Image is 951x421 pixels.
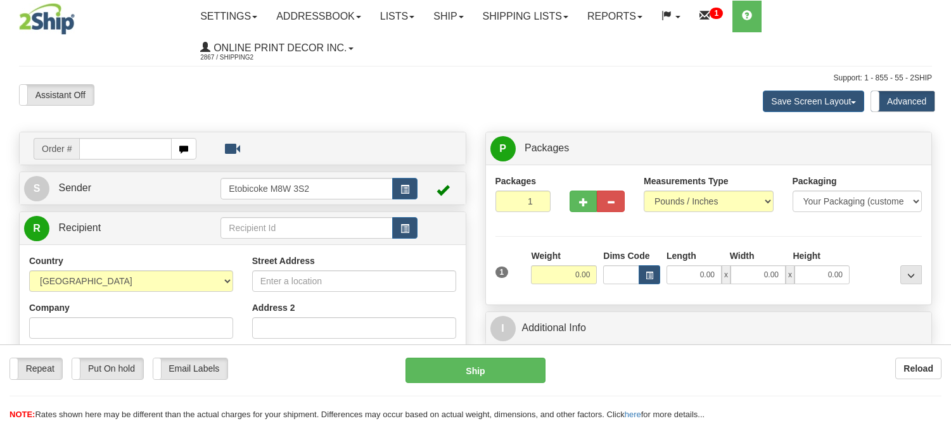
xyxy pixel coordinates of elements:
div: Support: 1 - 855 - 55 - 2SHIP [19,73,932,84]
a: 1 [690,1,732,32]
button: Reload [895,358,941,379]
a: Ship [424,1,473,32]
span: x [722,265,731,284]
span: I [490,316,516,341]
span: S [24,176,49,201]
a: Addressbook [267,1,371,32]
input: Recipient Id [220,217,392,239]
span: NOTE: [10,410,35,419]
label: Assistant Off [20,85,94,105]
a: Reports [578,1,652,32]
a: IAdditional Info [490,315,928,341]
label: Width [730,249,755,262]
span: Recipient [58,222,101,233]
sup: 1 [710,8,723,19]
a: P Packages [490,135,928,161]
a: Online Print Decor Inc. 2867 / Shipping2 [191,32,362,64]
span: R [24,216,49,241]
span: x [786,265,795,284]
label: Packaging [793,175,837,187]
label: Street Address [252,254,315,267]
input: Sender Id [220,178,392,199]
a: S Sender [24,175,220,201]
span: P [490,136,516,161]
div: ... [900,265,922,284]
label: Country [29,254,63,267]
span: Order # [34,138,79,160]
button: Save Screen Layout [763,91,864,112]
b: Reload [903,363,933,374]
label: Length [667,249,696,262]
input: Enter a location [252,270,456,292]
button: Ship [405,358,545,383]
label: Height [793,249,820,262]
span: Online Print Decor Inc. [210,42,347,53]
a: Settings [191,1,267,32]
label: Packages [495,175,537,187]
span: Sender [58,182,91,193]
label: Company [29,301,70,314]
a: here [625,410,641,419]
iframe: chat widget [922,146,950,275]
label: Measurements Type [644,175,729,187]
label: Weight [531,249,560,262]
span: Packages [525,142,569,153]
span: 1 [495,267,509,278]
label: Email Labels [153,358,227,379]
label: Put On hold [72,358,143,379]
img: logo2867.jpg [19,3,75,35]
label: Address 2 [252,301,295,314]
span: 2867 / Shipping2 [200,51,295,64]
label: Dims Code [603,249,649,262]
a: R Recipient [24,215,199,241]
a: Shipping lists [473,1,578,32]
a: Lists [371,1,424,32]
label: Advanced [871,91,935,111]
label: Repeat [10,358,62,379]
